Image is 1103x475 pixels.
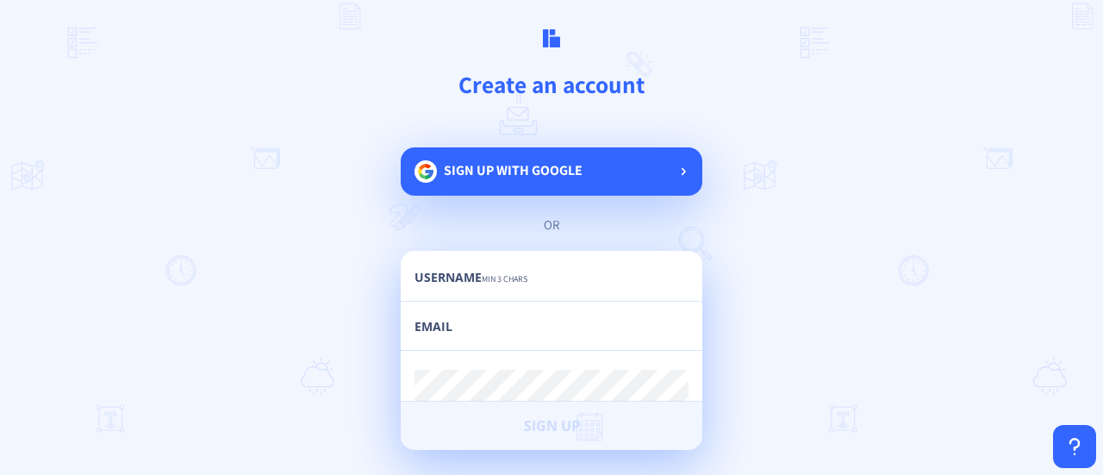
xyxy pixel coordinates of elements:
span: Sign up with google [444,161,583,179]
h1: Create an account [83,69,1020,100]
div: or [418,216,685,234]
span: Sign Up [524,419,580,433]
button: Sign Up [401,402,702,450]
img: google.svg [414,160,437,183]
img: logo.svg [543,29,561,47]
